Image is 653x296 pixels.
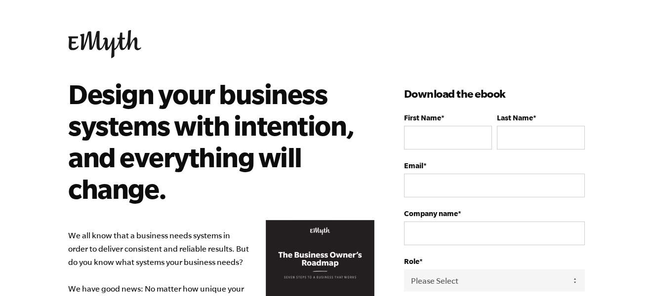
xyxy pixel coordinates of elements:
h2: Design your business systems with intention, and everything will change. [68,78,360,204]
span: Last Name [497,113,533,122]
span: Email [404,161,423,170]
img: EMyth [68,30,141,58]
span: First Name [404,113,441,122]
span: Role [404,257,419,265]
iframe: Chat Widget [604,249,653,296]
span: Company name [404,209,458,218]
h3: Download the ebook [404,86,585,102]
